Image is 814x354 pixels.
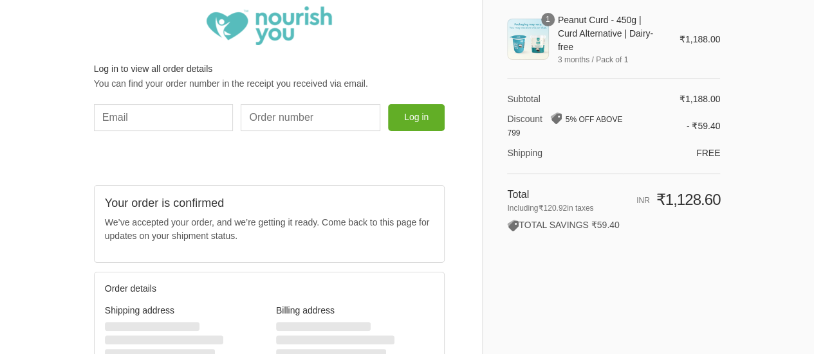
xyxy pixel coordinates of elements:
h2: Log in to view all order details [94,63,445,75]
img: Peanut Curd - 450g | Curd Alternative | Dairy-free - 3 months / Pack of 1 [507,19,548,60]
span: Free [696,148,720,158]
span: Peanut Curd - 450g | Curd Alternative | Dairy-free [558,13,661,54]
span: ₹59.40 [591,220,620,230]
img: Nourish You [207,6,332,45]
span: 1 [541,13,555,26]
span: ₹1,128.60 [656,191,720,208]
span: INR [636,196,650,205]
input: Email [94,104,234,131]
h3: Billing address [276,305,434,316]
p: We’ve accepted your order, and we’re getting it ready. Come back to this page for updates on your... [105,216,434,243]
h3: Shipping address [105,305,263,316]
span: ₹1,188.00 [680,94,721,104]
span: - ₹59.40 [687,121,721,131]
span: Discount [507,114,542,124]
p: You can find your order number in the receipt you received via email. [94,77,445,91]
h2: Order details [105,283,270,294]
span: Total [507,189,529,200]
span: Including in taxes [507,202,623,214]
input: Order number [241,104,380,131]
span: 5% OFF ABOVE 799 [507,115,622,137]
th: Subtotal [507,93,623,106]
span: ₹1,188.00 [680,34,721,44]
span: Shipping [507,148,542,158]
span: 3 months / Pack of 1 [558,54,661,66]
h2: Your order is confirmed [105,196,434,211]
button: Log in [388,104,445,131]
span: ₹120.92 [538,204,567,213]
span: TOTAL SAVINGS [507,220,588,230]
